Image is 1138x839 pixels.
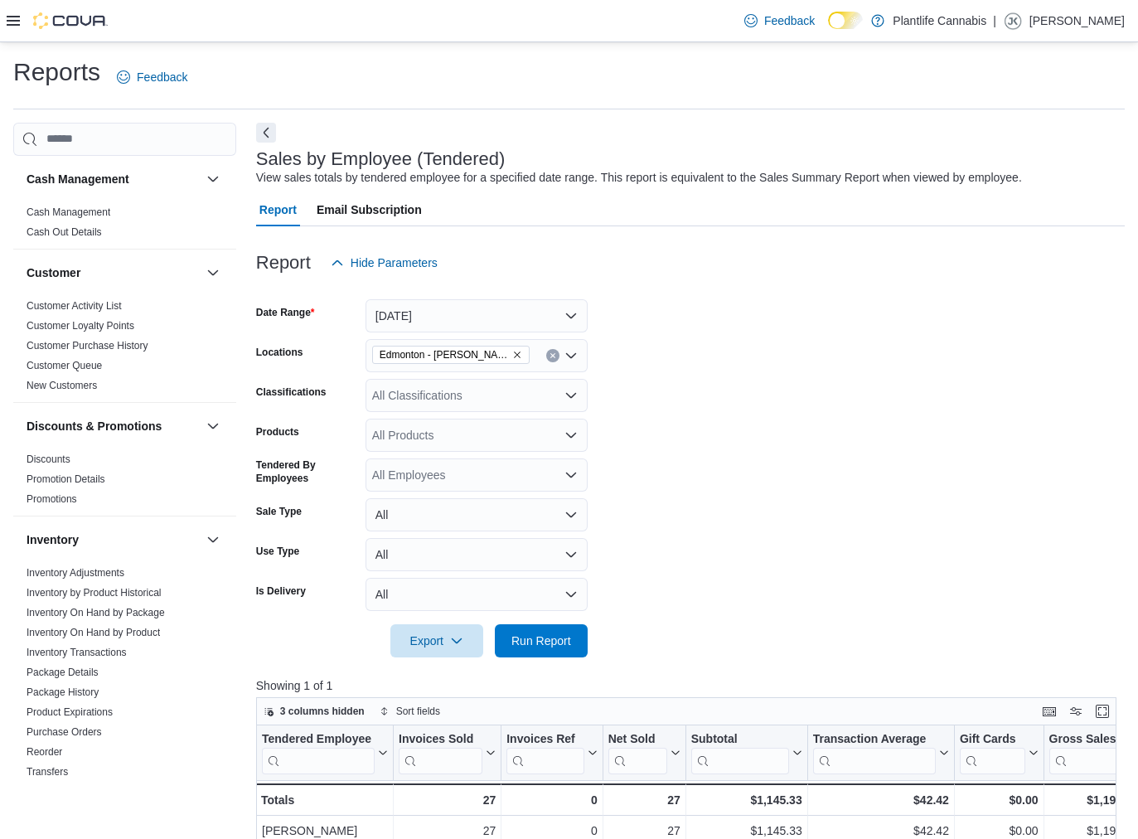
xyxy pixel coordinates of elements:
button: Customer [203,263,223,283]
div: View sales totals by tendered employee for a specified date range. This report is equivalent to t... [256,169,1022,187]
a: Product Expirations [27,706,113,718]
span: New Customers [27,379,97,392]
span: Email Subscription [317,193,422,226]
span: Feedback [764,12,815,29]
a: New Customers [27,380,97,391]
a: Discounts [27,453,70,465]
div: Gross Sales [1048,731,1125,747]
button: Tendered Employee [262,731,388,774]
a: Customer Activity List [27,300,122,312]
button: Discounts & Promotions [27,418,200,434]
h1: Reports [13,56,100,89]
button: All [366,538,588,571]
span: Promotion Details [27,473,105,486]
div: Gift Card Sales [960,731,1025,774]
span: Cash Out Details [27,226,102,239]
span: Export [400,624,473,657]
div: Invoices Ref [506,731,584,774]
span: Inventory On Hand by Product [27,626,160,639]
div: Totals [261,790,388,810]
a: Cash Management [27,206,110,218]
button: Inventory [203,530,223,550]
a: Package Details [27,667,99,678]
button: Display options [1066,701,1086,721]
span: Purchase Orders [27,725,102,739]
div: $0.00 [960,790,1039,810]
div: Net Sold [608,731,666,774]
button: Clear input [546,349,559,362]
a: Purchase Orders [27,726,102,738]
p: | [993,11,996,31]
div: 0 [506,790,597,810]
label: Tendered By Employees [256,458,359,485]
div: Invoices Ref [506,731,584,747]
div: Transaction Average [812,731,935,747]
button: Enter fullscreen [1092,701,1112,721]
a: Customer Loyalty Points [27,320,134,332]
p: Plantlife Cannabis [893,11,986,31]
label: Sale Type [256,505,302,518]
h3: Cash Management [27,171,129,187]
input: Dark Mode [828,12,863,29]
button: Open list of options [564,429,578,442]
span: Inventory by Product Historical [27,586,162,599]
label: Date Range [256,306,315,319]
span: Transfers [27,765,68,778]
div: Discounts & Promotions [13,449,236,516]
a: Promotions [27,493,77,505]
h3: Customer [27,264,80,281]
label: Use Type [256,545,299,558]
a: Inventory Adjustments [27,567,124,579]
span: Run Report [511,633,571,649]
button: All [366,578,588,611]
div: Invoices Sold [399,731,482,774]
button: Next [256,123,276,143]
button: Customer [27,264,200,281]
button: Gross Sales [1048,731,1138,774]
label: Locations [256,346,303,359]
span: Package Details [27,666,99,679]
label: Classifications [256,386,327,399]
a: Feedback [110,61,194,94]
span: Inventory On Hand by Package [27,606,165,619]
span: Product Expirations [27,706,113,719]
a: Transfers [27,766,68,778]
div: Invoices Sold [399,731,482,747]
a: Feedback [738,4,821,37]
button: Cash Management [203,169,223,189]
span: Feedback [137,69,187,85]
div: Subtotal [690,731,788,747]
button: Run Report [495,624,588,657]
span: Customer Loyalty Points [27,319,134,332]
button: Keyboard shortcuts [1039,701,1059,721]
button: Discounts & Promotions [203,416,223,436]
div: Subtotal [690,731,788,774]
h3: Sales by Employee (Tendered) [256,149,506,169]
a: Customer Queue [27,360,102,371]
div: $1,145.33 [690,790,801,810]
div: Inventory [13,563,236,788]
a: Customer Purchase History [27,340,148,352]
div: Cash Management [13,202,236,249]
div: $42.42 [812,790,948,810]
span: Report [259,193,297,226]
span: Edmonton - [PERSON_NAME] [380,347,509,363]
h3: Discounts & Promotions [27,418,162,434]
span: Edmonton - Hollick Kenyon [372,346,530,364]
div: 27 [399,790,496,810]
div: Customer [13,296,236,402]
div: $1,192.33 [1048,790,1138,810]
span: Inventory Adjustments [27,566,124,580]
a: Package History [27,686,99,698]
a: Inventory Transactions [27,647,127,658]
button: Open list of options [564,349,578,362]
a: Inventory On Hand by Package [27,607,165,618]
p: [PERSON_NAME] [1029,11,1125,31]
button: Invoices Ref [506,731,597,774]
a: Reorder [27,746,62,758]
span: Dark Mode [828,29,829,30]
span: 3 columns hidden [280,705,365,718]
div: Transaction Average [812,731,935,774]
a: Promotion Details [27,473,105,485]
button: Open list of options [564,468,578,482]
